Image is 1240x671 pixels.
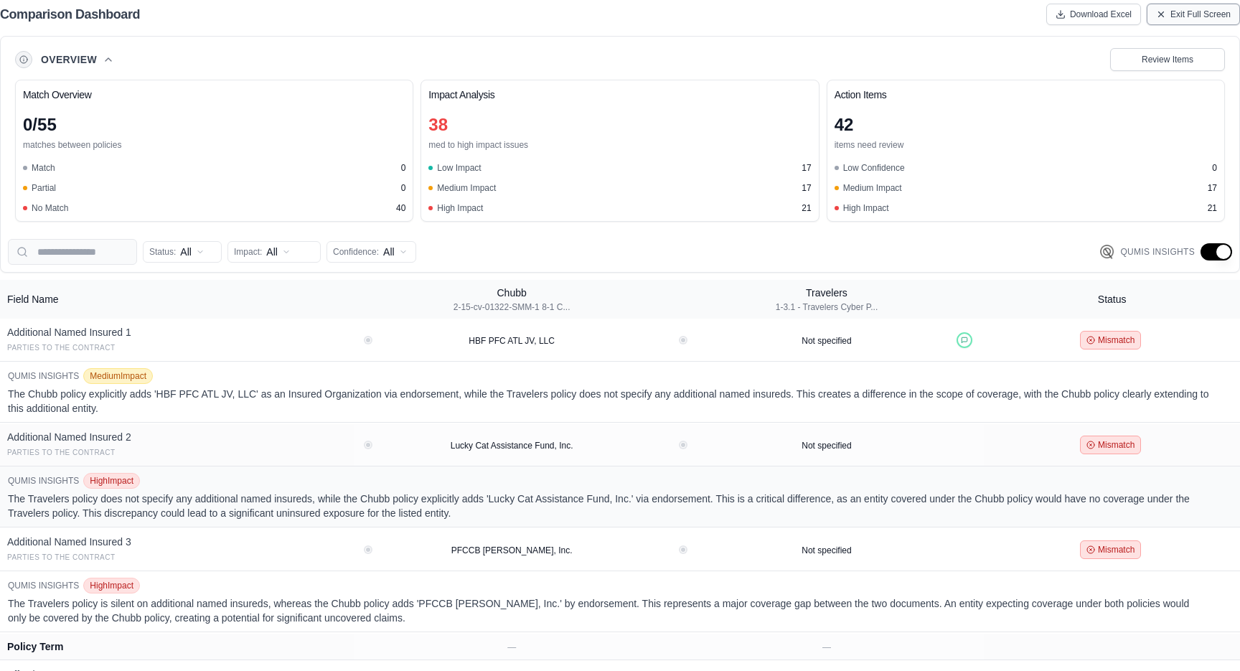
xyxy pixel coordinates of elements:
span: All [266,245,278,259]
div: Additional Named Insured 1 [7,325,347,339]
div: 2-15-cv-01322-SMM-1 8-1 C... [454,301,570,313]
p: The Travelers policy is silent on additional named insureds, whereas the Chubb policy adds 'PFCCB... [8,596,1209,625]
span: All [383,245,395,259]
span: High Impact [843,202,889,214]
span: — [822,642,831,652]
div: QUMIS INSIGHTS [8,578,1209,593]
span: — [507,642,516,652]
button: Confidence:All [327,241,416,263]
span: Mismatch [1098,544,1135,555]
span: Qumis Insights [1120,246,1195,258]
span: Not specified [802,545,851,555]
div: matches between policies [23,139,405,151]
div: Chubb [454,286,570,300]
button: View confidence details [366,443,370,447]
div: Additional Named Insured 3 [7,535,347,549]
span: 21 [1208,202,1217,214]
button: Marked as accurate/helpful [957,332,972,348]
button: View confidence details [681,338,685,342]
span: Medium Impact [437,182,496,194]
span: Mismatch [1098,439,1135,451]
span: Confidence: [333,246,379,258]
span: Low Impact [437,162,481,174]
div: QUMIS INSIGHTS [8,473,1209,489]
p: The Travelers policy does not specify any additional named insureds, while the Chubb policy expli... [8,492,1209,520]
div: Travelers [776,286,878,300]
span: 17 [802,162,811,174]
span: Impact: [234,246,262,258]
div: Additional Named Insured 2 [7,430,347,444]
span: 0 [401,162,406,174]
div: Parties to the Contract [7,550,347,565]
button: View confidence details [366,548,370,552]
div: 1-3.1 - Travelers Cyber P... [776,301,878,313]
span: Not specified [802,336,851,346]
span: 0 [1212,162,1217,174]
h3: Impact Analysis [428,88,811,102]
div: 42 [835,113,1217,136]
span: HBF PFC ATL JV, LLC [469,336,555,346]
div: Parties to the Contract [7,341,347,355]
button: View confidence details [681,443,685,447]
button: View confidence details [681,548,685,552]
button: All [143,241,222,263]
span: Medium Impact [843,182,902,194]
span: 17 [802,182,811,194]
span: High Impact [437,202,483,214]
span: All [180,245,192,259]
h3: Action Items [835,88,1217,102]
button: Impact:All [227,241,321,263]
div: 38 [428,113,811,136]
div: Parties to the Contract [7,446,347,460]
div: Policy Term [7,639,347,654]
span: 0 [401,182,406,194]
span: Low Confidence [843,162,905,174]
h3: Match Overview [23,88,405,102]
span: 21 [802,202,811,214]
div: med to high impact issues [428,139,811,151]
th: Status [984,280,1240,319]
div: items need review [835,139,1217,151]
span: 40 [396,202,405,214]
button: View confidence details [366,338,370,342]
span: Not specified [802,441,851,451]
span: PFCCB [PERSON_NAME], Inc. [451,545,573,555]
div: 0 / 55 [23,113,405,136]
p: The Chubb policy explicitly adds 'HBF PFC ATL JV, LLC' as an Insured Organization via endorsement... [8,387,1209,416]
span: Lucky Cat Assistance Fund, Inc. [451,441,573,451]
div: QUMIS INSIGHTS [8,368,1209,384]
span: Mismatch [1098,334,1135,346]
img: Qumis Logo [1100,245,1114,259]
span: 17 [1208,182,1217,194]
